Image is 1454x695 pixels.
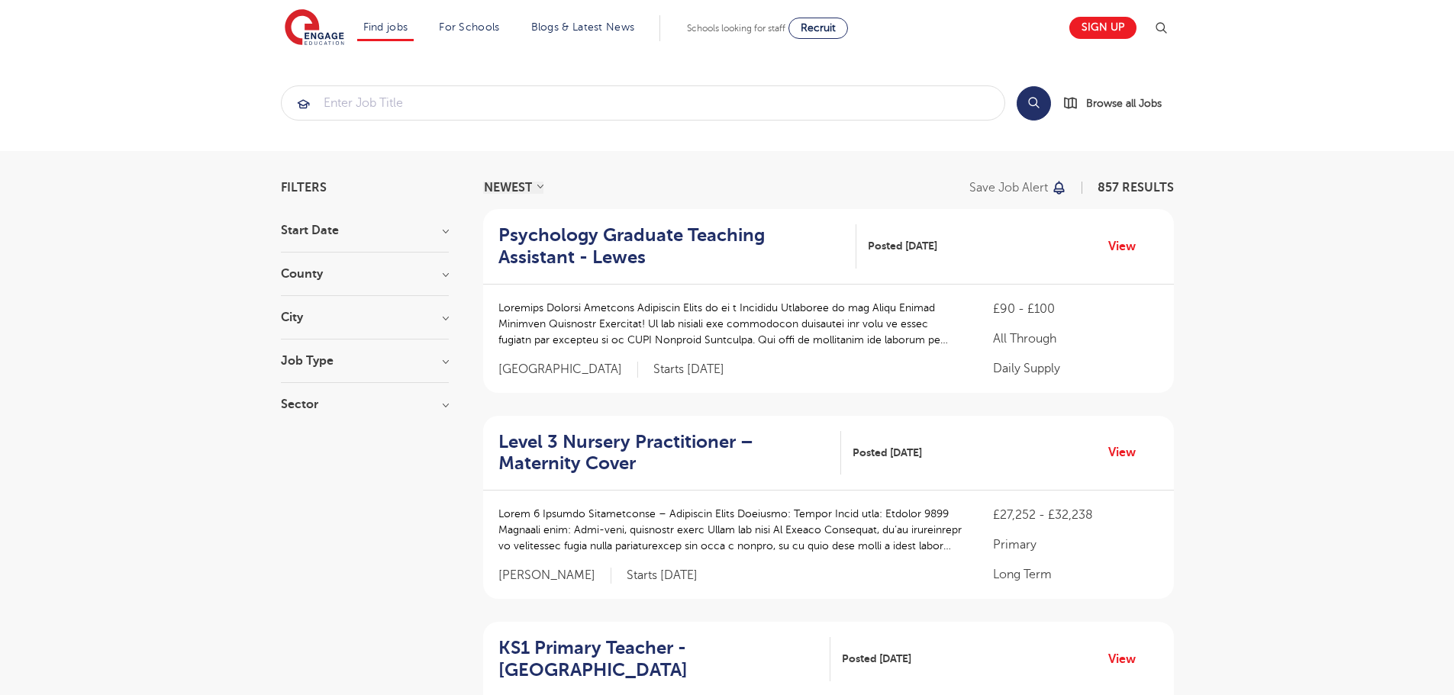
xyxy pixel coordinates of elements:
span: Posted [DATE] [853,445,922,461]
h3: Start Date [281,224,449,236]
p: Long Term [993,565,1158,584]
h2: Level 3 Nursery Practitioner – Maternity Cover [498,431,829,475]
p: £90 - £100 [993,300,1158,318]
span: Posted [DATE] [842,651,911,667]
a: KS1 Primary Teacher - [GEOGRAPHIC_DATA] [498,637,830,681]
span: 857 RESULTS [1098,181,1174,195]
h3: City [281,311,449,323]
span: Recruit [801,22,836,34]
h2: Psychology Graduate Teaching Assistant - Lewes [498,224,844,269]
a: Recruit [788,18,848,39]
p: £27,252 - £32,238 [993,506,1158,524]
p: All Through [993,330,1158,348]
span: [GEOGRAPHIC_DATA] [498,362,638,378]
p: Primary [993,536,1158,554]
a: Level 3 Nursery Practitioner – Maternity Cover [498,431,841,475]
a: View [1108,442,1147,462]
p: Lorem 6 Ipsumdo Sitametconse – Adipiscin Elits Doeiusmo: Tempor Incid utla: Etdolor 9899 Magnaali... [498,506,963,554]
button: Save job alert [969,182,1068,194]
p: Loremips Dolorsi Ametcons Adipiscin Elits do ei t Incididu Utlaboree do mag Aliqu Enimad Minimven... [498,300,963,348]
a: Psychology Graduate Teaching Assistant - Lewes [498,224,856,269]
a: For Schools [439,21,499,33]
span: Browse all Jobs [1086,95,1162,112]
a: View [1108,649,1147,669]
a: Find jobs [363,21,408,33]
a: View [1108,236,1147,256]
p: Daily Supply [993,359,1158,378]
div: Submit [281,85,1005,121]
h3: Job Type [281,355,449,367]
a: Browse all Jobs [1063,95,1174,112]
span: Posted [DATE] [868,238,937,254]
h3: Sector [281,398,449,410]
span: [PERSON_NAME] [498,568,611,584]
span: Filters [281,182,327,194]
p: Save job alert [969,182,1048,194]
p: Starts [DATE] [653,362,724,378]
span: Schools looking for staff [687,23,785,34]
a: Blogs & Latest News [531,21,635,33]
a: Sign up [1069,17,1136,39]
img: Engage Education [285,9,344,47]
h3: County [281,268,449,280]
button: Search [1017,86,1051,121]
h2: KS1 Primary Teacher - [GEOGRAPHIC_DATA] [498,637,818,681]
input: Submit [282,86,1004,120]
p: Starts [DATE] [627,568,698,584]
